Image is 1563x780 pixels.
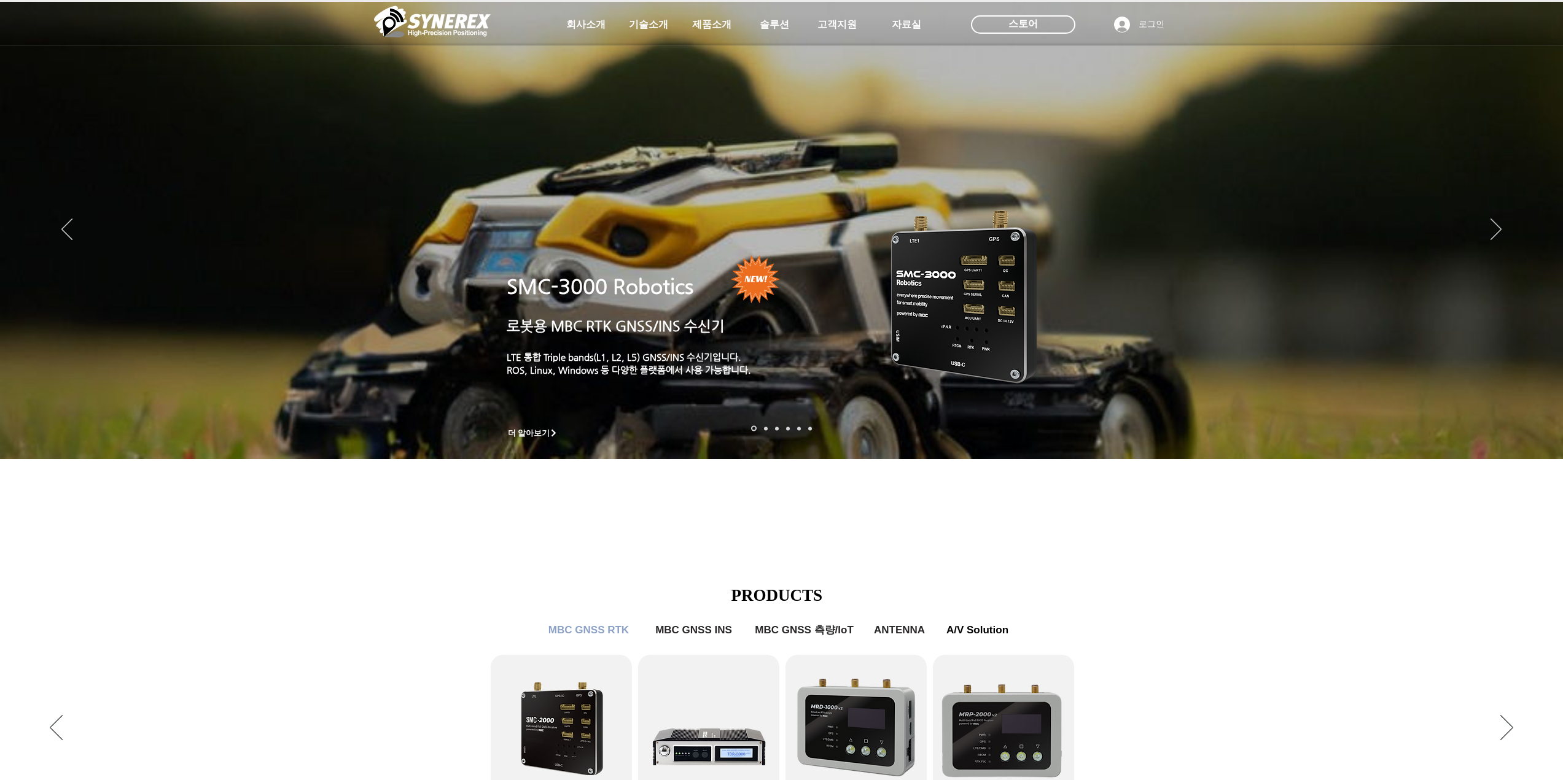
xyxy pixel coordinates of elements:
[618,12,679,37] a: 기술소개
[507,275,693,298] a: SMC-3000 Robotics
[751,426,757,431] a: 로봇- SMC 2000
[876,12,937,37] a: 자료실
[808,427,812,430] a: 정밀농업
[548,624,629,636] span: MBC GNSS RTK
[61,218,72,242] button: 이전
[1491,218,1502,242] button: 다음
[507,352,741,362] a: LTE 통합 Triple bands(L1, L2, L5) GNSS/INS 수신기입니다.
[806,12,868,37] a: 고객지원
[746,618,863,643] a: MBC GNSS 측량/IoT
[946,624,1008,636] span: A/V Solution
[971,15,1075,34] div: 스토어
[374,3,491,40] img: 씨너렉스_White_simbol_대지 1.png
[764,427,768,430] a: 드론 8 - SMC 2000
[507,318,725,334] a: 로봇용 MBC RTK GNSS/INS 수신기
[817,18,857,31] span: 고객지원
[869,618,930,643] a: ANTENNA
[874,192,1055,398] img: KakaoTalk_20241224_155801212.png
[629,18,668,31] span: 기술소개
[1105,13,1173,36] button: 로그인
[731,586,823,604] span: PRODUCTS
[1134,18,1169,31] span: 로그인
[692,18,731,31] span: 제품소개
[508,428,550,439] span: 더 알아보기
[760,18,789,31] span: 솔루션
[938,618,1018,643] a: A/V Solution
[681,12,743,37] a: 제품소개
[874,624,925,636] span: ANTENNA
[1008,17,1038,31] span: 스토어
[507,365,751,375] a: ROS, Linux, Windows 등 다양한 플랫폼에서 사용 가능합니다.
[755,623,854,637] span: MBC GNSS 측량/IoT
[655,624,732,636] span: MBC GNSS INS
[540,618,638,643] a: MBC GNSS RTK
[502,425,564,441] a: 더 알아보기
[747,426,816,431] nav: 슬라이드
[50,715,63,742] button: 이전
[648,618,740,643] a: MBC GNSS INS
[892,18,921,31] span: 자료실
[797,427,801,430] a: 로봇
[775,427,779,430] a: 측량 IoT
[1500,715,1513,742] button: 다음
[786,427,790,430] a: 자율주행
[744,12,805,37] a: 솔루션
[555,12,617,37] a: 회사소개
[566,18,606,31] span: 회사소개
